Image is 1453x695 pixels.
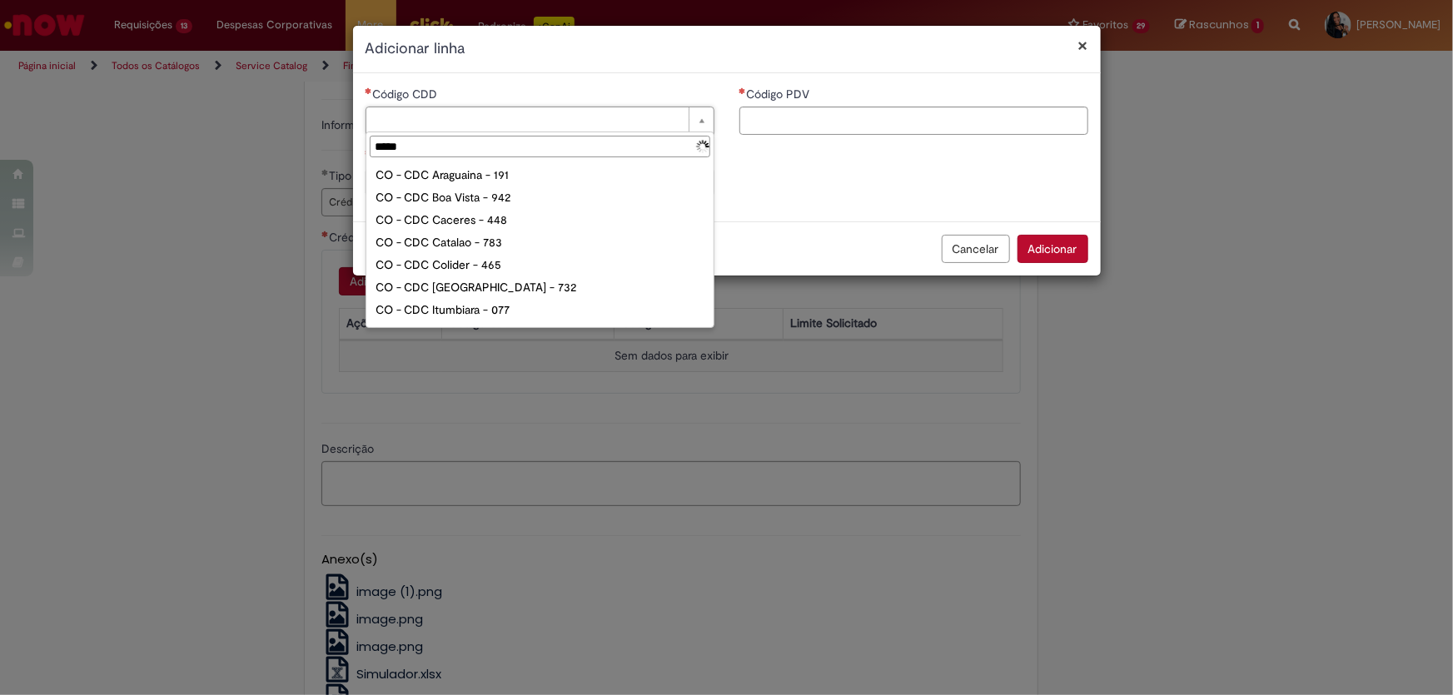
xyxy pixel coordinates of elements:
[366,161,714,327] ul: Código CDD
[370,231,710,254] div: CO - CDC Catalao - 783
[370,186,710,209] div: CO - CDC Boa Vista - 942
[370,209,710,231] div: CO - CDC Caceres - 448
[370,164,710,186] div: CO - CDC Araguaina - 191
[370,254,710,276] div: CO - CDC Colider - 465
[370,321,710,344] div: CO - CDC Rio Branco - 572
[370,276,710,299] div: CO - CDC [GEOGRAPHIC_DATA] - 732
[370,299,710,321] div: CO - CDC Itumbiara - 077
